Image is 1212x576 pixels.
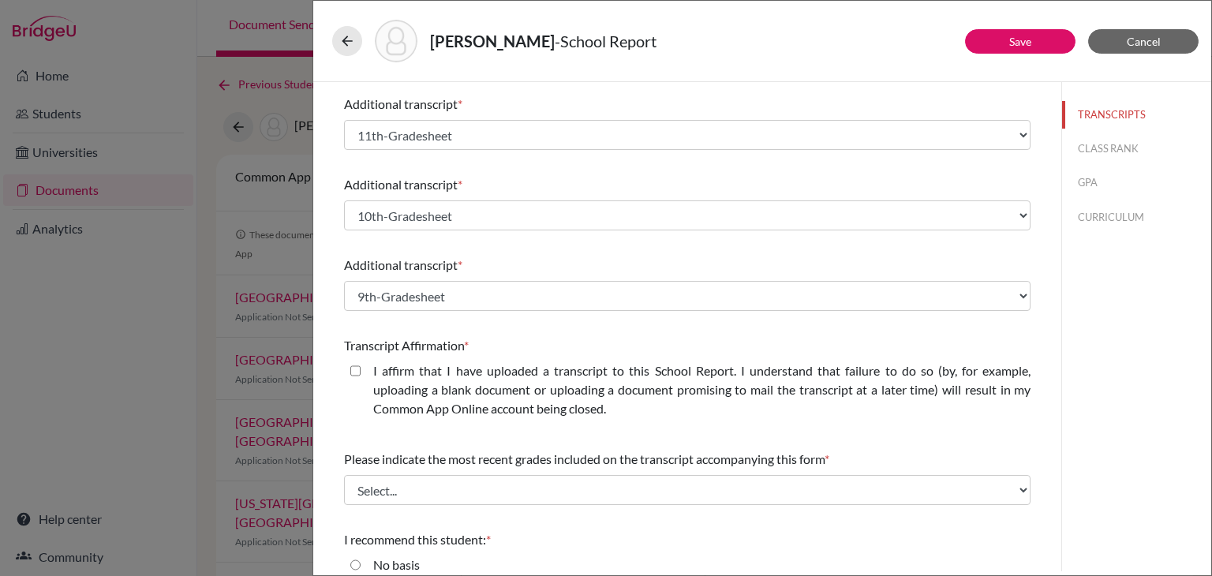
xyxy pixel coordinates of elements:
[1062,204,1211,231] button: CURRICULUM
[1062,135,1211,163] button: CLASS RANK
[344,96,458,111] span: Additional transcript
[344,257,458,272] span: Additional transcript
[373,555,420,574] label: No basis
[373,361,1031,418] label: I affirm that I have uploaded a transcript to this School Report. I understand that failure to do...
[555,32,656,50] span: - School Report
[344,177,458,192] span: Additional transcript
[1062,169,1211,196] button: GPA
[344,532,486,547] span: I recommend this student:
[344,451,825,466] span: Please indicate the most recent grades included on the transcript accompanying this form
[430,32,555,50] strong: [PERSON_NAME]
[344,338,464,353] span: Transcript Affirmation
[1062,101,1211,129] button: TRANSCRIPTS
